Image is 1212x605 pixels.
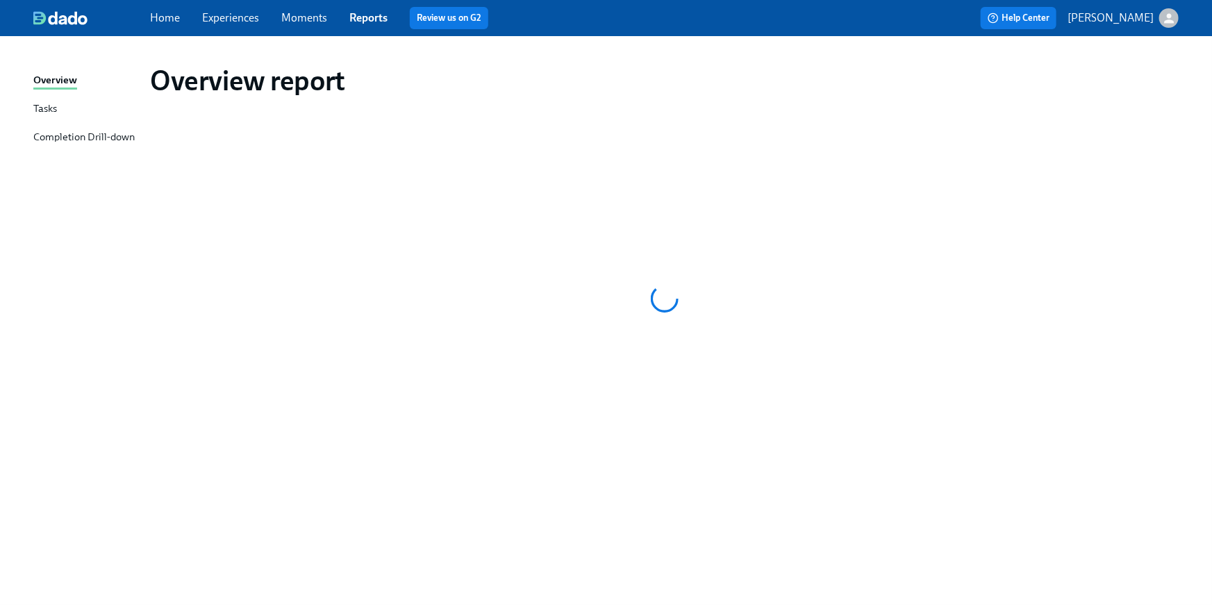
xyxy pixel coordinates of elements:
[202,11,259,24] a: Experiences
[349,11,388,24] a: Reports
[33,129,139,147] a: Completion Drill-down
[417,11,481,25] a: Review us on G2
[1068,8,1179,28] button: [PERSON_NAME]
[33,11,88,25] img: dado
[33,72,139,90] a: Overview
[410,7,488,29] button: Review us on G2
[33,101,139,118] a: Tasks
[281,11,327,24] a: Moments
[33,72,77,90] div: Overview
[33,129,135,147] div: Completion Drill-down
[981,7,1056,29] button: Help Center
[33,11,150,25] a: dado
[150,64,345,97] h1: Overview report
[33,101,57,118] div: Tasks
[988,11,1049,25] span: Help Center
[1068,10,1154,26] p: [PERSON_NAME]
[150,11,180,24] a: Home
